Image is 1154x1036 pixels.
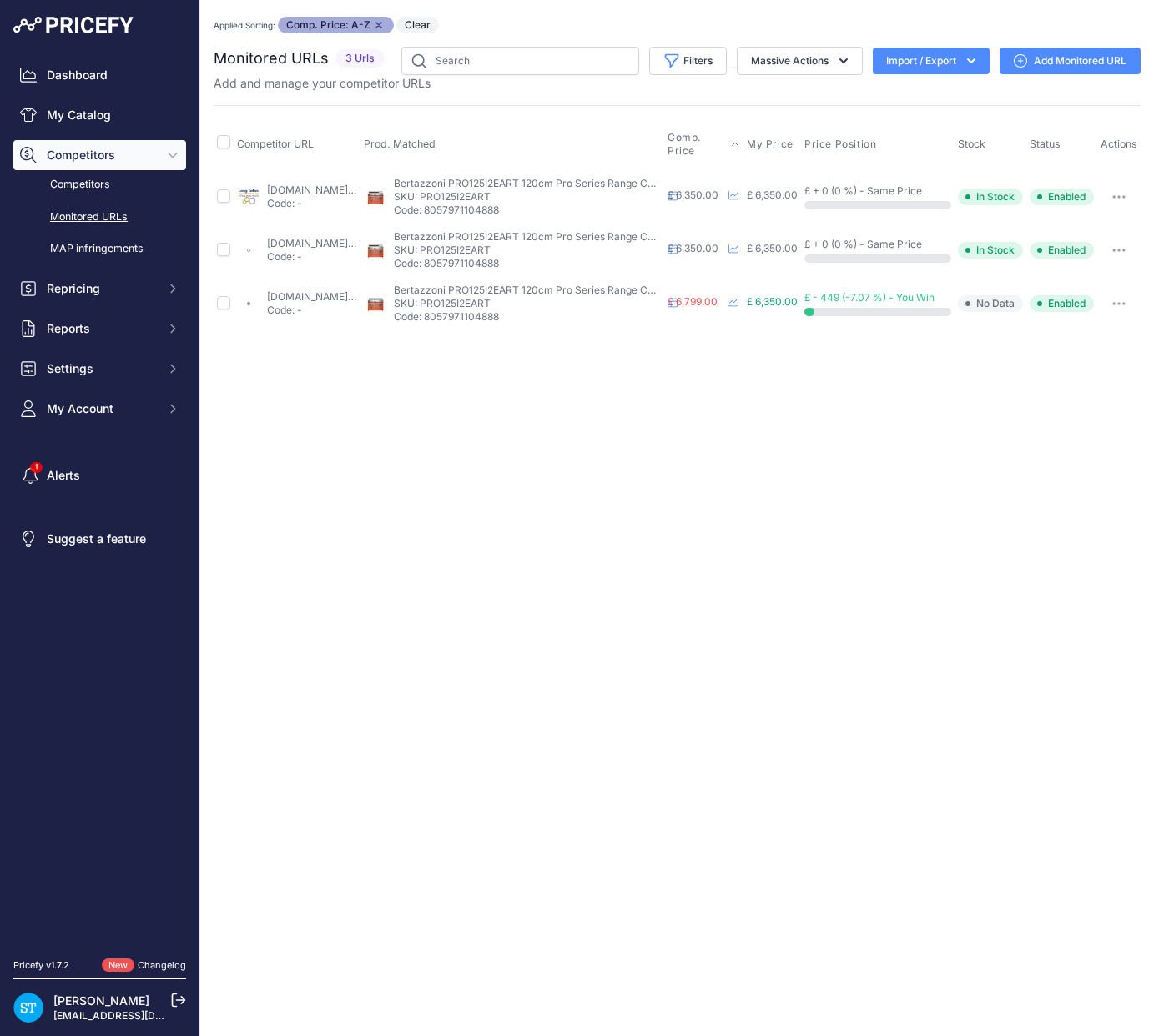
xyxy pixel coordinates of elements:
button: Comp. Price [668,131,740,158]
p: SKU: PRO125I2EART [394,190,661,204]
span: £ 6,350.00 [668,242,718,254]
button: Repricing [13,274,186,304]
input: Search [401,47,639,75]
span: £ - 449 (-7.07 %) - You Win [804,291,935,304]
span: My Price [747,138,794,151]
h2: Monitored URLs [214,47,329,70]
span: Comp. Price [668,131,727,158]
button: Competitors [13,140,186,170]
button: Price Position [804,138,879,151]
a: [PERSON_NAME] [53,993,149,1008]
p: Code: - [267,304,357,317]
a: Add Monitored URL [1000,48,1141,74]
a: Competitors [13,170,186,199]
span: Status [1030,138,1061,150]
a: [DOMAIN_NAME][URL] [267,237,375,249]
a: Changelog [138,959,186,971]
span: £ 6,350.00 [747,189,798,201]
span: Prod. Matched [364,138,436,150]
span: Competitor URL [237,138,314,150]
a: Monitored URLs [13,203,186,232]
button: Reports [13,314,186,344]
button: Settings [13,354,186,384]
img: Pricefy Logo [13,17,134,33]
span: 3 Urls [335,49,385,68]
span: £ 6,350.00 [747,242,798,254]
p: Add and manage your competitor URLs [214,75,431,92]
button: Import / Export [873,48,990,74]
span: In Stock [958,189,1023,205]
p: Code: 8057971104888 [394,257,661,270]
span: Bertazzoni PRO125I2EART 120cm Pro Series Range Cooker [394,284,675,296]
button: Clear [396,17,439,33]
a: MAP infringements [13,234,186,264]
span: Competitors [47,147,156,163]
span: Price Position [804,138,876,151]
a: Dashboard [13,60,186,90]
div: Pricefy v1.7.2 [13,958,69,973]
a: [DOMAIN_NAME][URL] [267,290,375,303]
a: My Catalog [13,100,186,130]
span: Actions [1101,138,1137,150]
p: Code: - [267,197,357,210]
span: Enabled [1030,189,1094,205]
p: SKU: PRO125I2EART [394,297,661,310]
span: Repricing [47,280,156,297]
span: Bertazzoni PRO125I2EART 120cm Pro Series Range Cooker [394,230,675,243]
span: Bertazzoni PRO125I2EART 120cm Pro Series Range Cooker [394,177,675,189]
span: £ 6,350.00 [668,189,718,201]
span: No Data [958,295,1023,312]
p: SKU: PRO125I2EART [394,244,661,257]
a: Suggest a feature [13,524,186,554]
small: Applied Sorting: [214,20,275,30]
span: £ + 0 (0 %) - Same Price [804,184,922,197]
span: £ 6,350.00 [747,295,798,308]
button: Filters [649,47,727,75]
p: Code: 8057971104888 [394,204,661,217]
span: My Account [47,400,156,417]
span: £ 6,799.00 [668,295,718,308]
span: £ + 0 (0 %) - Same Price [804,238,922,250]
span: New [102,958,134,973]
span: Reports [47,320,156,337]
a: [EMAIL_ADDRESS][DOMAIN_NAME] [53,1009,228,1022]
a: [DOMAIN_NAME][URL] [267,184,375,196]
button: Massive Actions [737,47,863,75]
span: Enabled [1030,242,1094,259]
button: My Price [747,138,797,151]
button: My Account [13,394,186,424]
span: Stock [958,138,985,150]
nav: Sidebar [13,60,186,938]
a: Alerts [13,460,186,490]
span: In Stock [958,242,1023,259]
span: Settings [47,360,156,377]
p: Code: 8057971104888 [394,310,661,324]
p: Code: - [267,250,357,264]
span: Comp. Price: A-Z [278,17,394,33]
span: Enabled [1030,295,1094,312]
